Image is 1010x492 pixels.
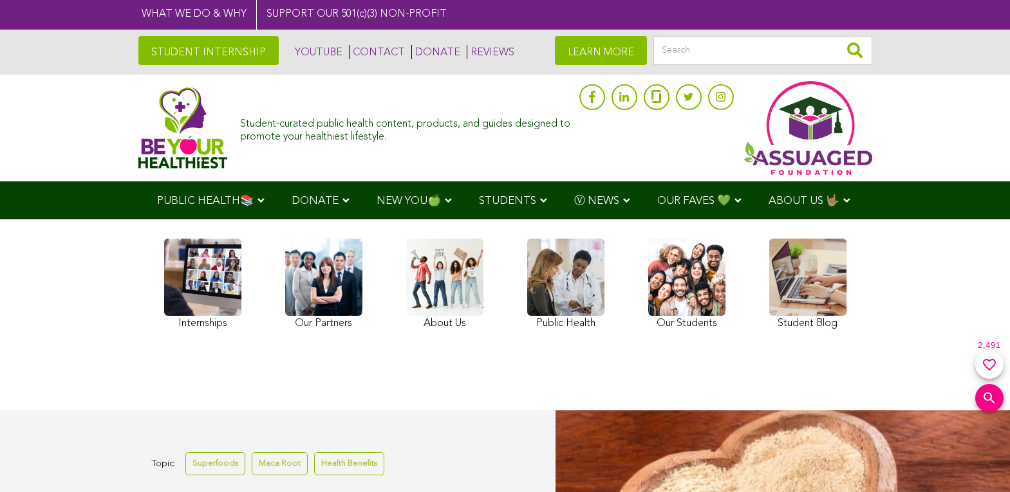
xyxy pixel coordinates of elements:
span: DONATE [292,196,339,206]
a: REVIEWS [467,45,514,59]
a: Health Benefits [314,452,384,475]
a: Maca Root [252,452,308,475]
div: Student-curated public health content, products, and guides designed to promote your healthiest l... [240,112,572,143]
img: Assuaged [138,87,228,169]
a: STUDENT INTERNSHIP [138,36,279,65]
span: OUR FAVES 💚 [657,196,731,206]
a: Superfoods [185,452,245,475]
iframe: Chat Widget [946,430,1010,492]
a: DONATE [411,45,460,59]
span: Topic: [151,455,176,473]
img: glassdoor [651,90,660,103]
span: NEW YOU🍏 [377,196,441,206]
span: ABOUT US 🤟🏽 [769,196,839,206]
span: PUBLIC HEALTH📚 [157,196,254,206]
a: YOUTUBE [292,45,342,59]
img: Assuaged App [743,81,872,175]
a: LEARN MORE [555,36,647,65]
a: CONTACT [349,45,405,59]
span: STUDENTS [479,196,536,206]
span: Ⓥ NEWS [574,196,619,206]
div: Navigation Menu [138,181,872,219]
